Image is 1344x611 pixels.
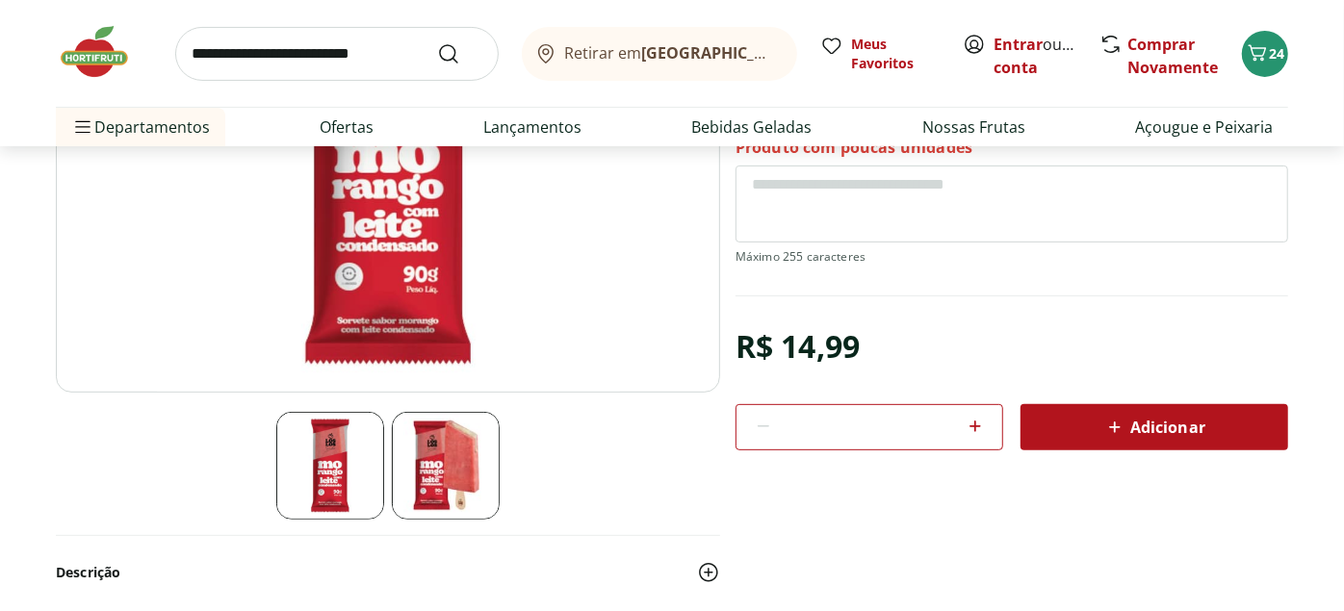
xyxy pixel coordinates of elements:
a: Bebidas Geladas [692,115,813,139]
img: Picolé Los Los Morango com Leite Condensado 90g [276,412,384,520]
b: [GEOGRAPHIC_DATA]/[GEOGRAPHIC_DATA] [642,42,967,64]
a: Lançamentos [483,115,582,139]
div: Domínio [101,114,147,126]
div: v 4.0.25 [54,31,94,46]
a: Ofertas [320,115,374,139]
div: Palavras-chave [224,114,309,126]
img: tab_keywords_by_traffic_grey.svg [203,112,219,127]
a: Criar conta [994,34,1099,78]
button: Submit Search [437,42,483,65]
span: Retirar em [565,44,778,62]
span: Adicionar [1103,416,1205,439]
a: Açougue e Peixaria [1135,115,1273,139]
img: logo_orange.svg [31,31,46,46]
p: Produto com poucas unidades [736,137,972,158]
img: website_grey.svg [31,50,46,65]
a: Meus Favoritos [820,35,940,73]
span: Departamentos [71,104,210,150]
button: Retirar em[GEOGRAPHIC_DATA]/[GEOGRAPHIC_DATA] [522,27,797,81]
img: tab_domain_overview_orange.svg [80,112,95,127]
button: Menu [71,104,94,150]
input: search [175,27,499,81]
button: Carrinho [1242,31,1288,77]
img: Foto 2 Picolé Los Los Morango com Leite Condensado 90g [392,412,500,520]
a: Comprar Novamente [1127,34,1218,78]
button: Adicionar [1021,404,1288,450]
div: R$ 14,99 [736,319,860,373]
div: [PERSON_NAME]: [DOMAIN_NAME] [50,50,275,65]
span: ou [994,33,1079,79]
img: Hortifruti [56,23,152,81]
span: Meus Favoritos [851,35,940,73]
button: Descrição [56,551,720,594]
span: 24 [1269,44,1284,63]
a: Nossas Frutas [922,115,1025,139]
a: Entrar [994,34,1043,55]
